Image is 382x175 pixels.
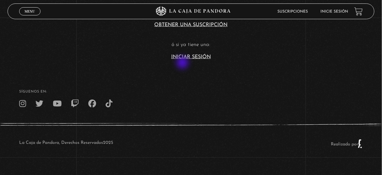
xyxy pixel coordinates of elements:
span: Cerrar [23,15,37,19]
a: Iniciar Sesión [171,54,211,59]
span: Menu [25,9,35,13]
a: View your shopping cart [354,7,363,16]
a: Realizado por [331,142,363,147]
a: Suscripciones [277,10,308,14]
h4: SÍguenos en: [19,90,363,93]
p: La Caja de Pandora, Derechos Reservados 2025 [19,139,113,149]
a: Obtener una suscripción [155,22,228,27]
a: Inicie sesión [320,10,348,14]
